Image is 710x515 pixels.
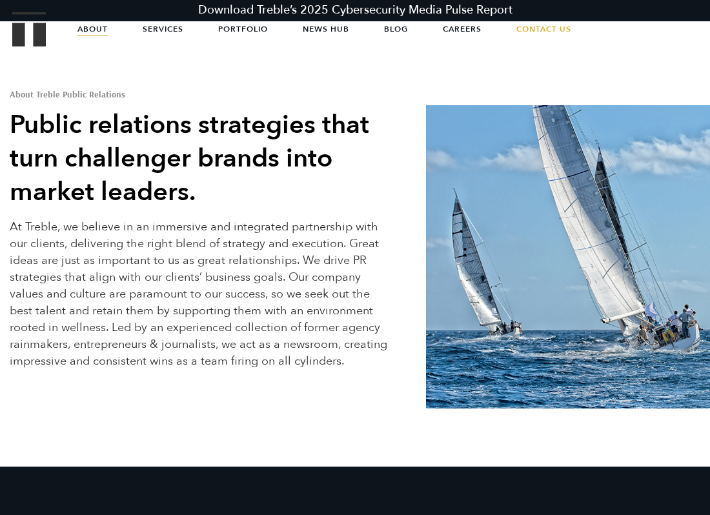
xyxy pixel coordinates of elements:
h1: About Treble Public Relations [10,90,392,99]
a: Services [143,13,183,45]
a: Careers [443,13,482,45]
img: Treble logo [12,12,46,47]
a: Treble Homepage [13,13,45,46]
a: Portfolio [218,13,268,45]
p: At Treble, we believe in an immersive and integrated partnership with our clients, delivering the... [10,219,392,370]
a: Blog [384,13,408,45]
a: Contact Us [516,13,571,45]
h2: Public relations strategies that turn challenger brands into market leaders. [10,108,392,209]
a: News Hub [303,13,349,45]
a: About [77,13,108,45]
